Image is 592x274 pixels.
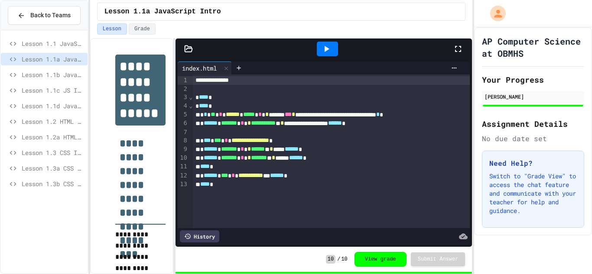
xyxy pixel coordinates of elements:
[178,61,232,74] div: index.html
[22,164,84,173] span: Lesson 1.3a CSS Selectors
[22,39,84,48] span: Lesson 1.1 JavaScript Intro
[178,93,189,102] div: 3
[22,148,84,157] span: Lesson 1.3 CSS Introduction
[189,93,193,100] span: Fold line
[22,55,84,64] span: Lesson 1.1a JavaScript Intro
[22,132,84,142] span: Lesson 1.2a HTML Continued
[129,23,156,35] button: Grade
[178,136,189,145] div: 8
[355,252,407,267] button: View grade
[189,102,193,109] span: Fold line
[178,119,189,128] div: 6
[178,128,189,137] div: 7
[178,171,189,180] div: 12
[22,86,84,95] span: Lesson 1.1c JS Intro
[178,145,189,154] div: 9
[341,256,347,263] span: 10
[411,252,465,266] button: Submit Answer
[489,172,577,215] p: Switch to "Grade View" to access the chat feature and communicate with your teacher for help and ...
[22,70,84,79] span: Lesson 1.1b JavaScript Intro
[178,64,221,73] div: index.html
[482,133,584,144] div: No due date set
[418,256,459,263] span: Submit Answer
[22,101,84,110] span: Lesson 1.1d JavaScript
[337,256,340,263] span: /
[178,85,189,93] div: 2
[482,118,584,130] h2: Assignment Details
[178,162,189,171] div: 11
[485,93,582,100] div: [PERSON_NAME]
[178,102,189,110] div: 4
[30,11,71,20] span: Back to Teams
[178,110,189,119] div: 5
[482,74,584,86] h2: Your Progress
[178,180,189,189] div: 13
[326,255,335,264] span: 10
[178,76,189,85] div: 1
[481,3,508,23] div: My Account
[8,6,81,25] button: Back to Teams
[104,6,221,17] span: Lesson 1.1a JavaScript Intro
[22,179,84,188] span: Lesson 1.3b CSS Backgrounds
[178,154,189,162] div: 10
[482,35,584,59] h1: AP Computer Science at OBMHS
[97,23,127,35] button: Lesson
[489,158,577,168] h3: Need Help?
[22,117,84,126] span: Lesson 1.2 HTML Basics
[180,230,219,242] div: History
